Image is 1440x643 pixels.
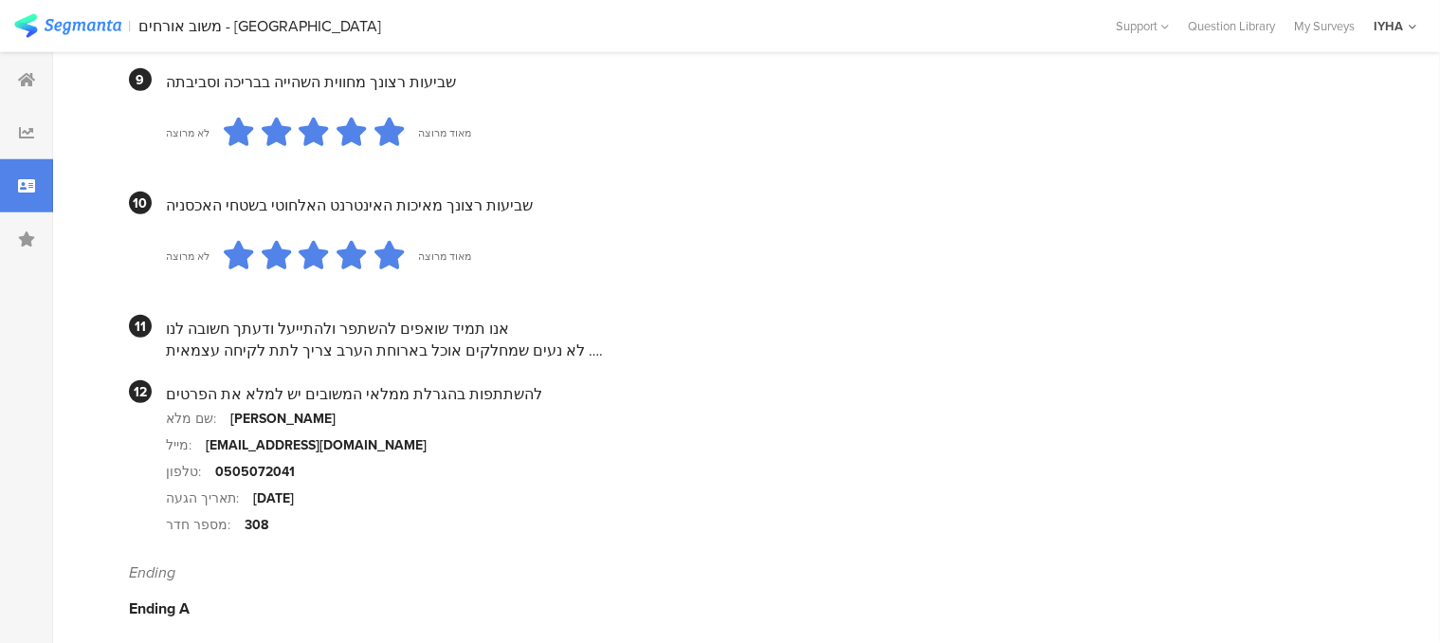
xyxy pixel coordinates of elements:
[129,380,152,403] div: 12
[129,597,1350,619] div: Ending A
[14,14,121,38] img: segmanta logo
[245,515,268,535] div: 308
[139,17,382,35] div: משוב אורחים - [GEOGRAPHIC_DATA]
[166,340,1350,361] div: לא נעים שמחלקים אוכל בארוחת הערב צריך לתת לקיחה עצמאית ….
[166,125,210,140] div: לא מרוצה
[129,192,152,214] div: 10
[1285,17,1364,35] a: My Surveys
[166,318,1350,340] div: אנו תמיד שואפים להשתפר ולהתייעל ודעתך חשובה לנו
[166,383,1350,405] div: להשתתפות בהגרלת ממלאי המשובים יש למלא את הפרטים
[166,435,206,455] div: מייל:
[166,409,230,429] div: שם מלא:
[418,125,471,140] div: מאוד מרוצה
[166,488,253,508] div: תאריך הגעה:
[166,71,1350,93] div: שביעות רצונך מחווית השהייה בבריכה וסביבתה
[166,515,245,535] div: מספר חדר:
[206,435,427,455] div: [EMAIL_ADDRESS][DOMAIN_NAME]
[418,248,471,264] div: מאוד מרוצה
[129,15,132,37] div: |
[253,488,294,508] div: [DATE]
[1374,17,1403,35] div: IYHA
[230,409,336,429] div: [PERSON_NAME]
[166,248,210,264] div: לא מרוצה
[1178,17,1285,35] a: Question Library
[215,462,295,482] div: 0505072041
[129,315,152,338] div: 11
[166,462,215,482] div: טלפון:
[129,561,1350,583] div: Ending
[166,194,1350,216] div: שביעות רצונך מאיכות האינטרנט האלחוטי בשטחי האכסניה
[129,68,152,91] div: 9
[1116,11,1169,41] div: Support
